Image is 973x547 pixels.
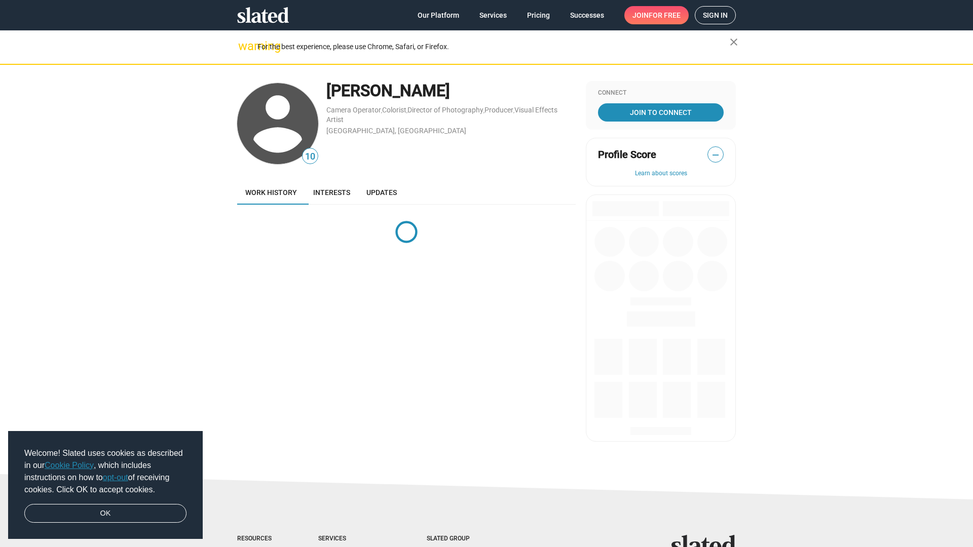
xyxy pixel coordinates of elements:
a: Interests [305,180,358,205]
a: Work history [237,180,305,205]
a: dismiss cookie message [24,504,186,523]
span: , [483,108,484,113]
mat-icon: warning [238,40,250,52]
a: Pricing [519,6,558,24]
div: Services [318,535,386,543]
div: cookieconsent [8,431,203,539]
mat-icon: close [728,36,740,48]
a: Join To Connect [598,103,724,122]
div: Resources [237,535,278,543]
button: Learn about scores [598,170,724,178]
span: 10 [303,150,318,164]
span: Successes [570,6,604,24]
a: Successes [562,6,612,24]
span: Welcome! Slated uses cookies as described in our , which includes instructions on how to of recei... [24,447,186,496]
a: opt-out [103,473,128,482]
a: Cookie Policy [45,461,94,470]
a: Sign in [695,6,736,24]
a: Director of Photography [407,106,483,114]
span: — [708,148,723,162]
div: [PERSON_NAME] [326,80,576,102]
div: For the best experience, please use Chrome, Safari, or Firefox. [257,40,730,54]
a: Updates [358,180,405,205]
div: Connect [598,89,724,97]
a: Our Platform [409,6,467,24]
a: Joinfor free [624,6,689,24]
span: Sign in [703,7,728,24]
span: Pricing [527,6,550,24]
span: , [513,108,514,113]
span: , [381,108,382,113]
span: Join [632,6,681,24]
span: Interests [313,188,350,197]
a: Visual Effects Artist [326,106,557,124]
span: Our Platform [418,6,459,24]
a: Camera Operator [326,106,381,114]
span: Services [479,6,507,24]
span: , [406,108,407,113]
span: Join To Connect [600,103,722,122]
span: Updates [366,188,397,197]
span: for free [649,6,681,24]
a: [GEOGRAPHIC_DATA], [GEOGRAPHIC_DATA] [326,127,466,135]
span: Work history [245,188,297,197]
a: Colorist [382,106,406,114]
div: Slated Group [427,535,496,543]
a: Producer [484,106,513,114]
span: Profile Score [598,148,656,162]
a: Services [471,6,515,24]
